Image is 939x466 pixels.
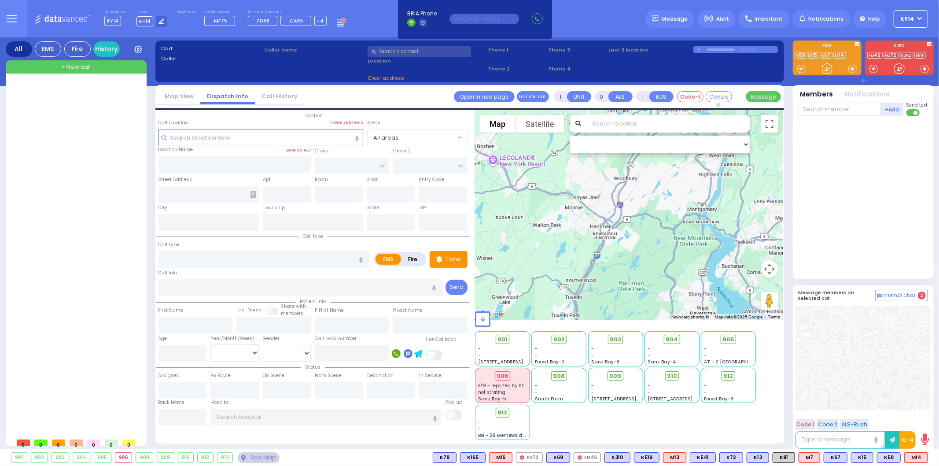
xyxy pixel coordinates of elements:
[136,16,153,26] span: K-14
[690,452,716,463] div: BLS
[761,260,778,278] button: Map camera controls
[286,147,311,153] label: Save as POI
[535,345,538,352] span: -
[210,372,231,379] label: En Route
[652,15,659,22] img: message.svg
[906,108,921,117] label: Turn off text
[877,294,882,298] img: comment-alt.png
[716,15,729,23] span: Alert
[315,148,331,155] label: Cross 1
[331,119,363,126] label: Clear address
[690,452,716,463] div: K541
[158,204,168,211] label: City
[495,371,511,381] div: 906
[724,372,733,381] span: 912
[884,292,916,299] span: Internal Chat
[479,389,506,396] span: not strating
[914,52,926,59] a: Fire
[865,44,934,50] label: KJFD
[158,92,200,100] a: Map View
[315,176,328,183] label: Room
[298,233,328,240] span: Call type
[158,270,177,277] label: Call Info
[875,290,928,301] button: Internal Chat 2
[317,17,324,24] span: +4
[393,307,422,314] label: P Last Name
[553,372,565,381] span: 908
[479,432,528,439] span: BG - 29 Merriewold S.
[52,453,69,462] div: 903
[210,335,259,342] div: Year/Month/Week/Day
[257,17,269,24] span: FD88
[795,52,807,59] a: K58
[793,44,862,50] label: EMS
[704,345,707,352] span: -
[376,254,401,265] label: EMS
[824,452,847,463] div: K67
[553,335,565,344] span: 902
[210,409,442,425] input: Search hospital
[746,91,781,102] button: Message
[479,115,516,133] button: Show street map
[747,452,769,463] div: BLS
[677,91,703,102] button: Code-1
[497,335,508,344] span: 901
[851,452,873,463] div: BLS
[648,352,650,359] span: -
[578,455,582,460] img: red-radio-icon.svg
[460,452,486,463] div: K165
[367,176,378,183] label: Floor
[264,46,365,54] label: Caller name
[516,452,543,463] div: FD72
[666,335,678,344] span: 904
[604,452,630,463] div: BLS
[648,396,731,402] span: [STREET_ADDRESS][PERSON_NAME]
[315,372,342,379] label: From Scene
[368,129,455,145] span: All areas
[158,119,188,126] label: Call Location
[704,389,707,396] span: -
[31,453,48,462] div: 902
[210,399,230,406] label: Hospital
[94,453,111,462] div: 905
[877,452,901,463] div: K58
[115,453,132,462] div: 906
[704,396,734,402] span: Forest Bay-3
[104,16,121,26] span: KY14
[719,452,743,463] div: K72
[591,352,594,359] span: -
[591,359,619,365] span: Sanz Bay-6
[122,440,136,446] span: 0
[662,15,688,23] span: Message
[479,419,481,425] span: -
[158,372,180,379] label: Assigned
[761,292,778,310] button: Drag Pegman onto the map to open Street View
[799,452,820,463] div: M7
[704,359,770,365] span: AT - 2 [GEOGRAPHIC_DATA]
[877,452,901,463] div: BLS
[105,440,118,446] span: 0
[591,396,674,402] span: [STREET_ADDRESS][PERSON_NAME]
[449,14,519,24] input: (000)000-00000
[70,440,83,446] span: 0
[479,396,507,402] span: Sanz Bay-5
[649,91,674,102] button: BUS
[315,307,344,314] label: P First Name
[161,45,261,52] label: Cad:
[161,55,261,63] label: Caller:
[479,382,530,389] span: KY9 - reported by KY23
[489,452,512,463] div: ALS
[663,452,686,463] div: ALS
[214,17,227,24] span: MF75
[367,204,379,211] label: State
[248,10,327,15] label: Fire units on call
[840,419,869,430] button: ALS-Rush
[6,41,32,57] div: All
[407,10,437,18] span: BRIA Phone
[868,15,880,23] span: Help
[719,452,743,463] div: BLS
[648,389,650,396] span: -
[918,292,926,300] span: 2
[867,52,883,59] a: FD46
[93,41,120,57] a: History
